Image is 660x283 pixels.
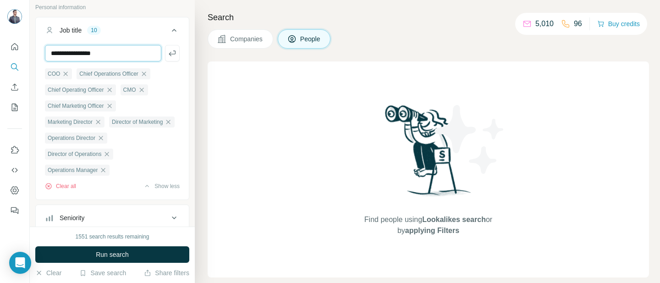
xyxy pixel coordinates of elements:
[36,207,189,229] button: Seniority
[9,252,31,274] div: Open Intercom Messenger
[405,227,459,234] span: applying Filters
[48,70,60,78] span: COO
[48,118,93,126] span: Marketing Director
[144,268,189,277] button: Share filters
[7,142,22,158] button: Use Surfe on LinkedIn
[355,214,501,236] span: Find people using or by
[48,150,101,158] span: Director of Operations
[79,70,138,78] span: Chief Operations Officer
[208,11,649,24] h4: Search
[143,182,180,190] button: Show less
[76,233,149,241] div: 1551 search results remaining
[48,86,104,94] span: Chief Operating Officer
[7,59,22,75] button: Search
[35,246,189,263] button: Run search
[48,102,104,110] span: Chief Marketing Officer
[87,26,100,34] div: 10
[7,9,22,24] img: Avatar
[7,182,22,199] button: Dashboard
[36,19,189,45] button: Job title10
[60,26,82,35] div: Job title
[7,99,22,116] button: My lists
[79,268,126,277] button: Save search
[35,268,61,277] button: Clear
[230,34,264,44] span: Companies
[7,79,22,95] button: Enrich CSV
[96,250,129,259] span: Run search
[60,213,84,222] div: Seniority
[123,86,136,94] span: CMO
[48,134,95,142] span: Operations Director
[597,17,640,30] button: Buy credits
[112,118,163,126] span: Director of Marketing
[45,182,76,190] button: Clear all
[7,162,22,178] button: Use Surfe API
[535,18,554,29] p: 5,010
[381,103,476,205] img: Surfe Illustration - Woman searching with binoculars
[35,3,189,11] p: Personal information
[300,34,321,44] span: People
[422,216,486,223] span: Lookalikes search
[7,202,22,219] button: Feedback
[429,98,511,181] img: Surfe Illustration - Stars
[574,18,582,29] p: 96
[7,39,22,55] button: Quick start
[48,166,98,174] span: Operations Manager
